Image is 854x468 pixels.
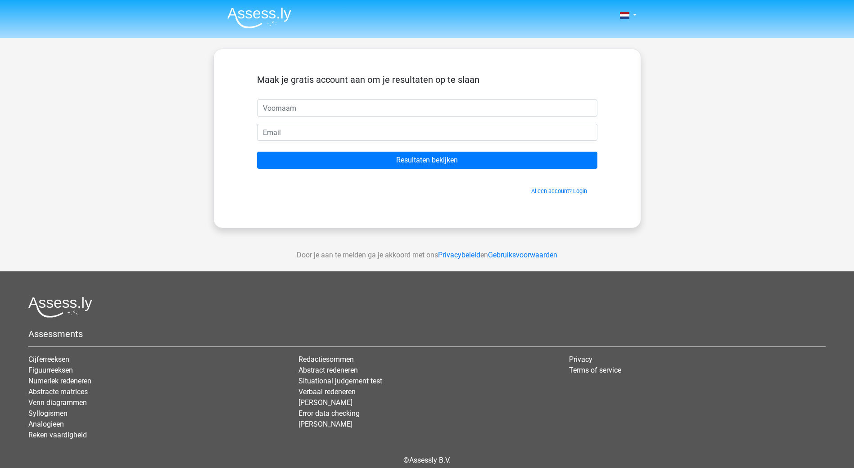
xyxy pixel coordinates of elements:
input: Email [257,124,597,141]
a: Al een account? Login [531,188,587,194]
a: [PERSON_NAME] [298,420,352,428]
a: Figuurreeksen [28,366,73,374]
a: Venn diagrammen [28,398,87,407]
a: Reken vaardigheid [28,431,87,439]
a: Cijferreeksen [28,355,69,364]
img: Assessly logo [28,297,92,318]
img: Assessly [227,7,291,28]
a: Terms of service [569,366,621,374]
a: Analogieen [28,420,64,428]
h5: Maak je gratis account aan om je resultaten op te slaan [257,74,597,85]
a: Gebruiksvoorwaarden [488,251,557,259]
a: [PERSON_NAME] [298,398,352,407]
a: Verbaal redeneren [298,387,356,396]
a: Redactiesommen [298,355,354,364]
a: Abstracte matrices [28,387,88,396]
a: Numeriek redeneren [28,377,91,385]
a: Abstract redeneren [298,366,358,374]
input: Voornaam [257,99,597,117]
a: Situational judgement test [298,377,382,385]
input: Resultaten bekijken [257,152,597,169]
h5: Assessments [28,328,826,339]
a: Privacy [569,355,592,364]
a: Error data checking [298,409,360,418]
a: Syllogismen [28,409,68,418]
a: Privacybeleid [438,251,480,259]
a: Assessly B.V. [409,456,451,464]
